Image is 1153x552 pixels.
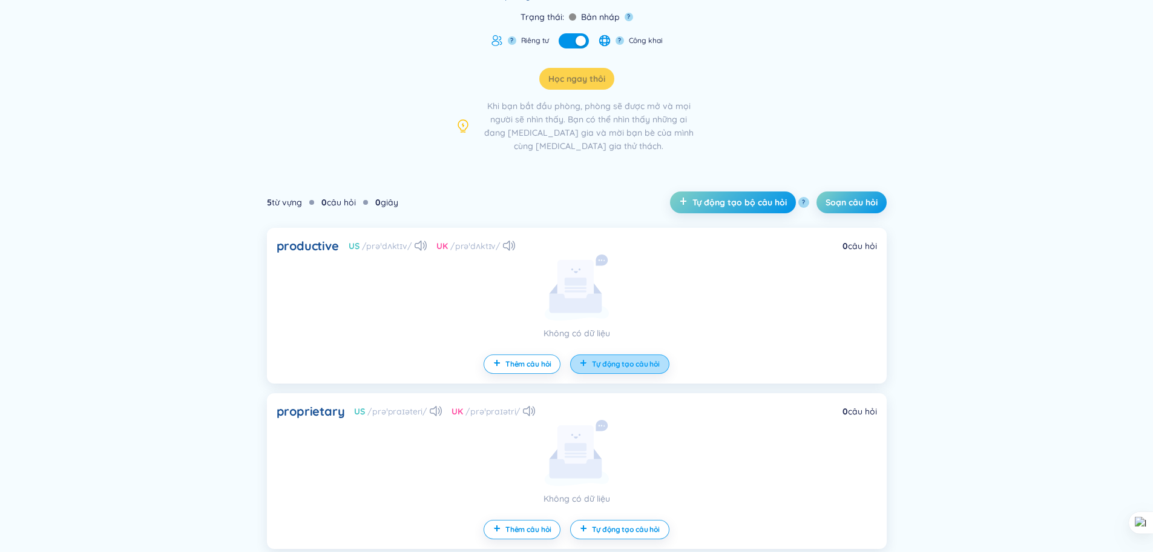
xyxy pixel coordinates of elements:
[375,197,381,208] strong: 0
[436,239,448,253] div: UK
[570,520,669,539] button: Tự động tạo câu hỏi
[505,359,551,369] span: Thêm câu hỏi
[592,525,660,534] span: Tự động tạo câu hỏi
[267,196,302,209] div: từ vựng
[493,359,505,369] span: plus
[410,327,743,340] p: Không có dữ liệu
[521,10,564,24] span: Trạng thái :
[362,240,412,252] div: /prəˈdʌktɪv/
[493,525,505,534] span: plus
[816,191,887,213] button: Soạn câu hỏi
[843,406,848,417] strong: 0
[580,359,592,369] span: plus
[484,520,561,539] button: Thêm câu hỏi
[321,196,356,209] div: câu hỏi
[580,525,592,534] span: plus
[410,492,743,505] p: Không có dữ liệu
[843,239,877,253] div: câu hỏi
[581,10,620,24] span: Bản nháp
[450,240,501,252] div: /prəˈdʌktɪv/
[277,403,345,420] div: proprietary
[798,197,809,208] button: ?
[670,191,796,213] button: Tự động tạo bộ câu hỏi
[843,405,877,418] div: câu hỏi
[375,196,398,209] div: giây
[465,405,521,417] div: /prəˈpraɪətri/
[354,405,365,418] div: US
[521,36,549,45] span: Riêng tư
[484,354,561,374] button: Thêm câu hỏi
[826,196,878,208] span: Soạn câu hỏi
[480,99,698,153] span: Khi bạn bắt đầu phòng, phòng sẽ được mở và mọi người sẽ nhìn thấy. Bạn có thể nhìn thấy những ai ...
[505,525,551,534] span: Thêm câu hỏi
[452,405,463,418] div: UK
[592,359,660,369] span: Tự động tạo câu hỏi
[692,196,787,208] span: Tự động tạo bộ câu hỏi
[629,36,663,45] span: Công khai
[267,197,272,208] strong: 5
[321,197,327,208] strong: 0
[570,354,669,374] button: Tự động tạo câu hỏi
[349,239,360,253] div: US
[625,13,633,21] button: ?
[679,196,692,208] span: plus
[277,238,339,254] div: productive
[367,405,427,417] div: /prəˈpraɪəteri/
[616,36,624,45] button: ?
[508,36,516,45] button: ?
[843,241,848,251] strong: 0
